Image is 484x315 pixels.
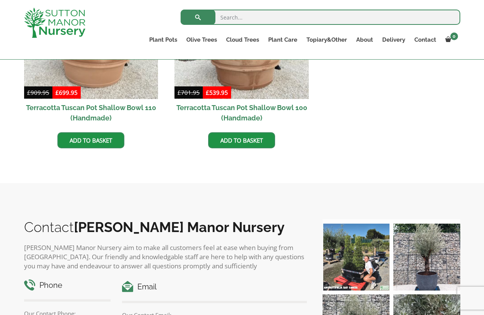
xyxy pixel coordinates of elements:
[178,89,181,96] span: £
[24,219,307,235] h2: Contact
[450,32,458,40] span: 0
[122,281,307,293] h4: Email
[302,34,352,45] a: Topiary&Other
[24,99,158,127] h2: Terracotta Tuscan Pot Shallow Bowl 110 (Handmade)
[145,34,182,45] a: Plant Pots
[74,219,285,235] b: [PERSON_NAME] Manor Nursery
[393,224,460,291] img: A beautiful multi-stem Spanish Olive tree potted in our luxurious fibre clay pots 😍😍
[378,34,410,45] a: Delivery
[55,89,59,96] span: £
[352,34,378,45] a: About
[57,132,124,148] a: Add to basket: “Terracotta Tuscan Pot Shallow Bowl 110 (Handmade)”
[24,243,307,271] p: [PERSON_NAME] Manor Nursery aim to make all customers feel at ease when buying from [GEOGRAPHIC_D...
[24,279,111,291] h4: Phone
[181,10,460,25] input: Search...
[264,34,302,45] a: Plant Care
[24,8,85,38] img: logo
[206,89,228,96] bdi: 539.95
[323,224,389,291] img: Our elegant & picturesque Angustifolia Cones are an exquisite addition to your Bay Tree collectio...
[178,89,200,96] bdi: 701.95
[410,34,441,45] a: Contact
[27,89,49,96] bdi: 909.95
[206,89,209,96] span: £
[174,99,309,127] h2: Terracotta Tuscan Pot Shallow Bowl 100 (Handmade)
[27,89,31,96] span: £
[441,34,460,45] a: 0
[222,34,264,45] a: Cloud Trees
[182,34,222,45] a: Olive Trees
[208,132,275,148] a: Add to basket: “Terracotta Tuscan Pot Shallow Bowl 100 (Handmade)”
[55,89,78,96] bdi: 699.95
